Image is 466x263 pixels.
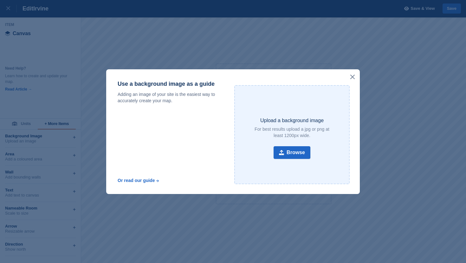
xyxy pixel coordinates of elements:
p: For best results upload a jpg or png at least 1200px wide. [252,126,332,139]
p: Upload a background image [260,117,324,123]
p: Adding an image of your site is the easiest way to accurately create your map. [118,91,223,104]
button: Browse [274,146,310,159]
a: Or read our guide [118,178,159,183]
p: Use a background image as a guide [118,81,223,87]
